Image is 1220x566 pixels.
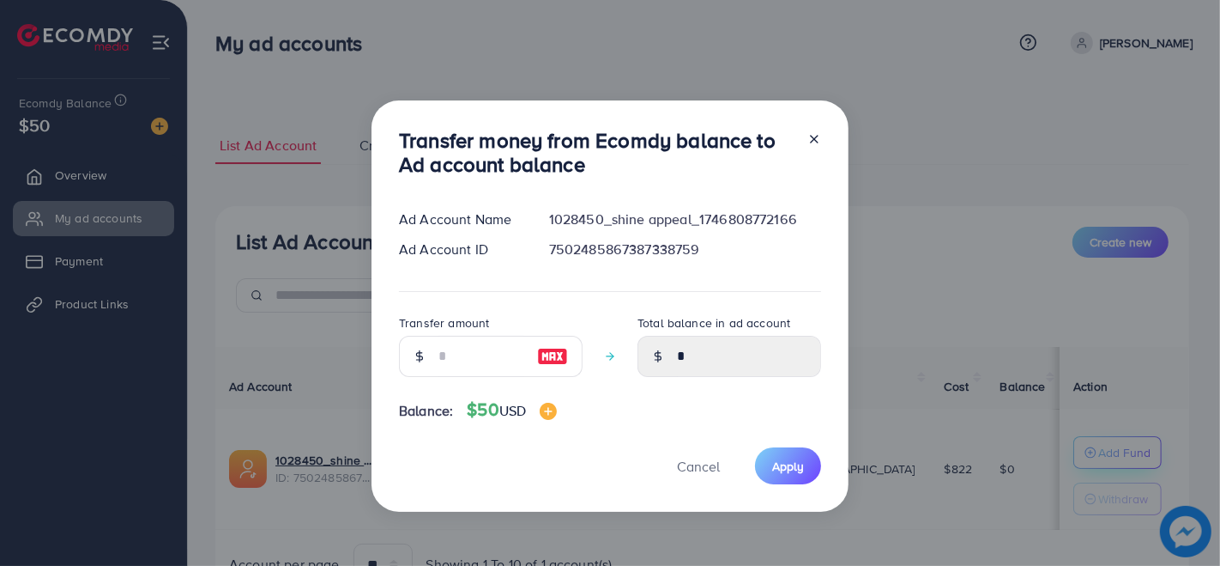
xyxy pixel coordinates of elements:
[772,458,804,475] span: Apply
[399,401,453,421] span: Balance:
[385,210,535,229] div: Ad Account Name
[385,240,535,259] div: Ad Account ID
[467,399,557,421] h4: $50
[535,240,835,259] div: 7502485867387338759
[540,403,557,420] img: image
[637,314,790,332] label: Total balance in ad account
[755,447,821,484] button: Apply
[399,314,489,332] label: Transfer amount
[677,457,720,476] span: Cancel
[655,447,741,484] button: Cancel
[499,401,526,420] span: USD
[399,128,794,178] h3: Transfer money from Ecomdy balance to Ad account balance
[535,210,835,229] div: 1028450_shine appeal_1746808772166
[537,346,568,367] img: image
